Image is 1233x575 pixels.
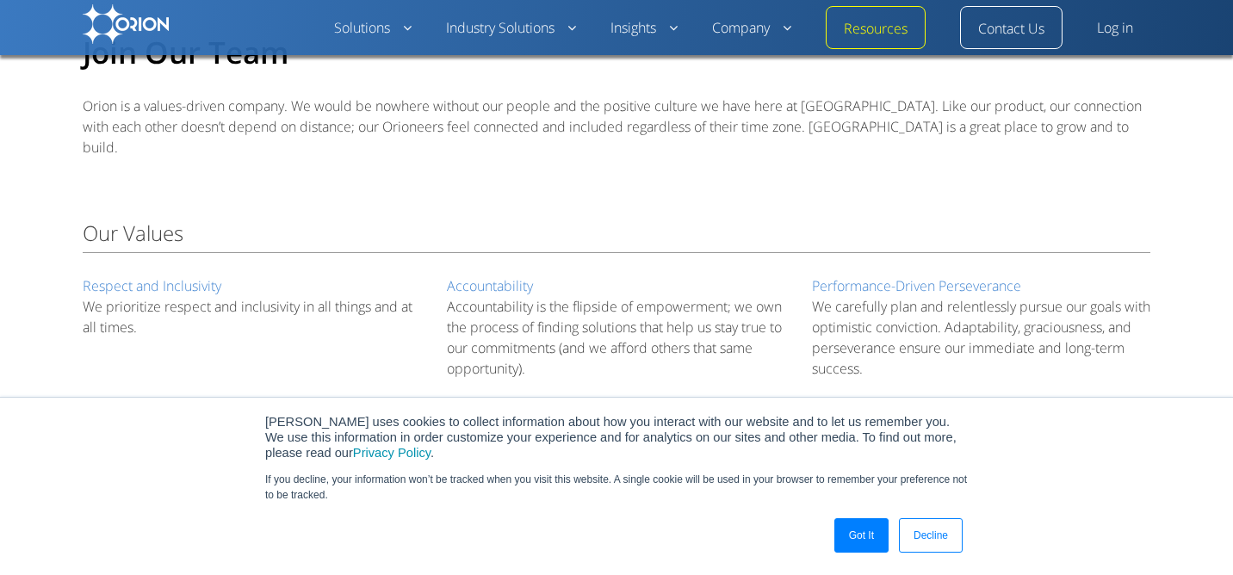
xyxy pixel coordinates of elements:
[83,393,133,412] span: Be All In
[334,18,412,39] a: Solutions
[1147,492,1233,575] iframe: Chat Widget
[353,446,431,460] a: Privacy Policy
[812,276,1021,295] span: Performance-Driven Perseverance
[265,472,968,503] p: If you decline, your information won’t be tracked when you visit this website. A single cookie wi...
[83,393,421,454] p: No job is beneath anyone; we readily offer to help, are willing to adapt, and we are intellectual...
[834,518,889,553] a: Got It
[1097,18,1133,39] a: Log in
[447,393,464,412] span: Joy
[844,19,908,40] a: Resources
[447,276,533,295] span: Accountability
[712,18,791,39] a: Company
[265,415,957,460] span: [PERSON_NAME] uses cookies to collect information about how you interact with our website and to ...
[978,19,1044,40] a: Contact Us
[83,223,1150,244] div: Our Values
[83,4,169,44] img: Orion
[83,275,421,337] p: We prioritize respect and inclusivity in all things and at all times.
[446,18,576,39] a: Industry Solutions
[83,96,1150,158] p: Orion is a values-driven company. We would be nowhere without our people and the positive culture...
[899,518,963,553] a: Decline
[610,18,678,39] a: Insights
[812,275,1150,379] p: We carefully plan and relentlessly pursue our goals with optimistic conviction. Adaptability, gra...
[447,393,785,434] p: Create moments of joy and celebrate every success.
[447,275,785,379] p: Accountability is the flipside of empowerment; we own the process of finding solutions that help ...
[83,276,221,295] span: Respect and Inclusivity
